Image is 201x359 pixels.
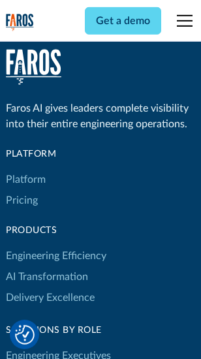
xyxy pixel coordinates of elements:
a: Delivery Excellence [6,287,95,308]
a: Get a demo [85,7,161,35]
a: home [6,49,61,85]
img: Revisit consent button [15,325,35,345]
a: AI Transformation [6,266,88,287]
a: Platform [6,169,46,190]
div: Platform [6,148,106,161]
div: Solutions by Role [6,324,111,337]
a: Pricing [6,190,38,211]
button: Cookie Settings [15,325,35,345]
a: Engineering Efficiency [6,245,106,266]
div: products [6,224,106,238]
div: Faros AI gives leaders complete visibility into their entire engineering operations. [6,101,195,132]
div: menu [169,5,195,37]
a: home [6,14,34,32]
img: Logo of the analytics and reporting company Faros. [6,14,34,32]
img: Faros Logo White [6,49,61,85]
